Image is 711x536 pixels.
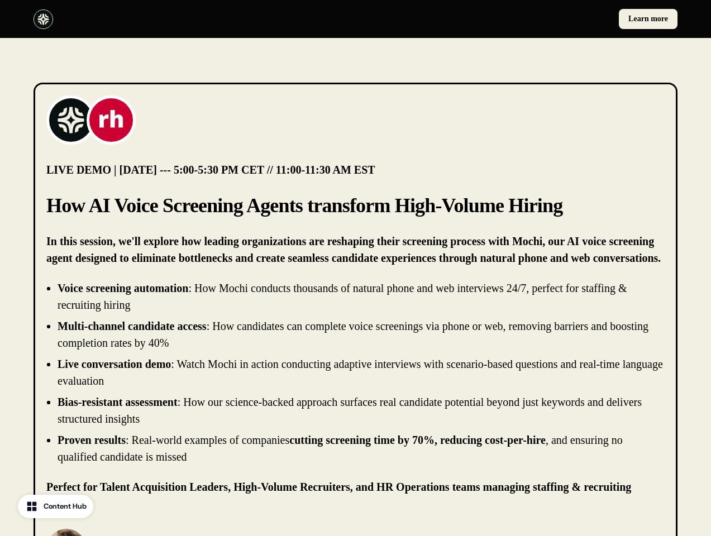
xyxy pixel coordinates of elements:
p: : Real-world examples of companies , and ensuring no qualified candidate is missed [58,434,623,463]
strong: cutting screening time by 70%, reducing cost-per-hire [289,434,546,446]
div: Content Hub [44,501,87,512]
p: How AI Voice Screening Agents transform High-Volume Hiring [46,192,665,219]
a: Learn more [619,9,677,29]
strong: LIVE DEMO | [DATE] --- 5:00-5:30 PM CET // 11:00-11:30 AM EST [46,164,375,176]
p: : How candidates can complete voice screenings via phone or web, removing barriers and boosting c... [58,320,648,349]
strong: Multi-channel candidate access [58,320,207,332]
strong: Live conversation demo [58,358,171,370]
strong: In this session, we'll explore how leading organizations are reshaping their screening process wi... [46,235,661,264]
strong: Perfect for Talent Acquisition Leaders, High-Volume Recruiters, and HR Operations teams managing ... [46,481,631,510]
strong: Voice screening automation [58,282,188,294]
p: : How Mochi conducts thousands of natural phone and web interviews 24/7, perfect for staffing & r... [58,282,627,311]
p: : Watch Mochi in action conducting adaptive interviews with scenario-based questions and real-tim... [58,358,663,387]
strong: Bias-resistant assessment [58,396,178,408]
button: Content Hub [18,495,93,518]
p: : How our science-backed approach surfaces real candidate potential beyond just keywords and deli... [58,396,642,425]
strong: Proven results [58,434,126,446]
